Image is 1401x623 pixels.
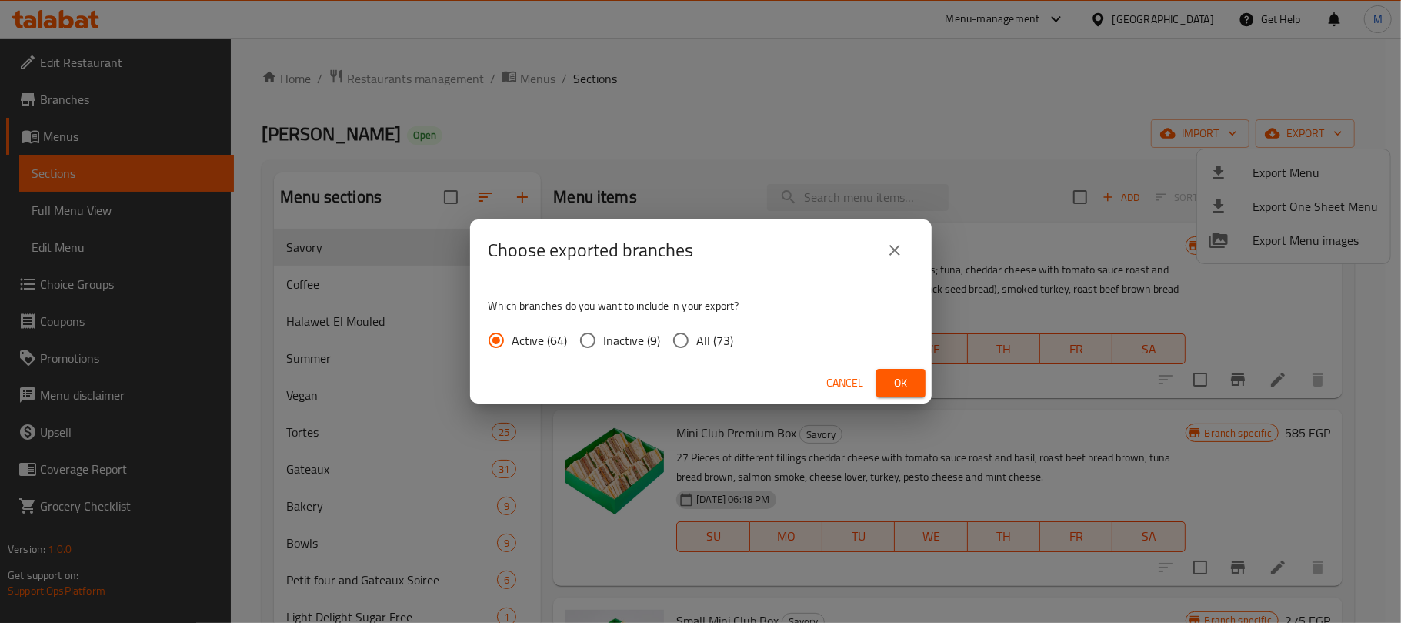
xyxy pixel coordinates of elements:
[876,369,926,397] button: Ok
[821,369,870,397] button: Cancel
[697,331,734,350] span: All (73)
[489,238,694,263] h2: Choose exported branches
[512,331,568,350] span: Active (64)
[889,373,913,393] span: Ok
[489,298,913,313] p: Which branches do you want to include in your export?
[604,331,661,350] span: Inactive (9)
[876,232,913,269] button: close
[827,373,864,393] span: Cancel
